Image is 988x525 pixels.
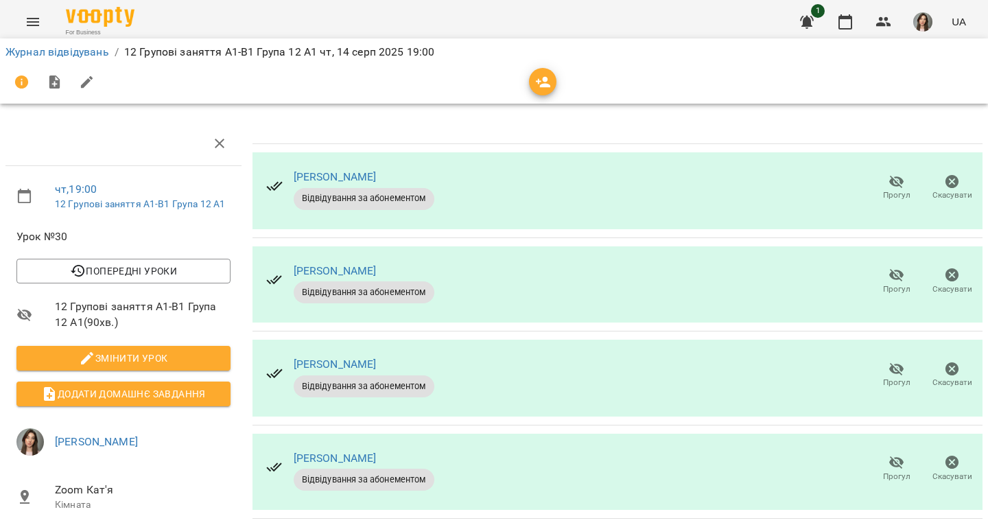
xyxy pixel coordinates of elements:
span: Попередні уроки [27,263,220,279]
span: Відвідування за абонементом [294,286,434,299]
a: 12 Групові заняття А1-В1 Група 12 А1 [55,198,225,209]
span: 1 [811,4,825,18]
a: [PERSON_NAME] [294,264,377,277]
span: Прогул [883,377,910,388]
span: 12 Групові заняття А1-В1 Група 12 А1 ( 90 хв. ) [55,299,231,331]
button: Скасувати [924,262,980,301]
a: [PERSON_NAME] [55,435,138,448]
span: Відвідування за абонементом [294,380,434,393]
span: Відвідування за абонементом [294,192,434,205]
img: Voopty Logo [66,7,134,27]
nav: breadcrumb [5,44,983,60]
span: Zoom Кат'я [55,482,231,498]
span: Відвідування за абонементом [294,474,434,486]
a: [PERSON_NAME] [294,170,377,183]
span: For Business [66,28,134,37]
a: чт , 19:00 [55,183,97,196]
button: Прогул [869,169,924,207]
span: Прогул [883,283,910,295]
span: Змінити урок [27,350,220,366]
button: Скасувати [924,169,980,207]
button: Додати домашнє завдання [16,382,231,406]
span: Додати домашнє завдання [27,386,220,402]
li: / [115,44,119,60]
button: Скасувати [924,356,980,395]
span: Прогул [883,471,910,482]
img: b4b2e5f79f680e558d085f26e0f4a95b.jpg [16,428,44,456]
p: 12 Групові заняття А1-В1 Група 12 А1 чт, 14 серп 2025 19:00 [124,44,435,60]
span: Скасувати [932,471,972,482]
button: UA [946,9,972,34]
button: Menu [16,5,49,38]
button: Прогул [869,262,924,301]
a: [PERSON_NAME] [294,358,377,371]
span: Скасувати [932,189,972,201]
p: Кімната [55,498,231,512]
span: Урок №30 [16,229,231,245]
a: Журнал відвідувань [5,45,109,58]
span: UA [952,14,966,29]
img: b4b2e5f79f680e558d085f26e0f4a95b.jpg [913,12,932,32]
button: Прогул [869,356,924,395]
a: [PERSON_NAME] [294,452,377,465]
button: Змінити урок [16,346,231,371]
span: Скасувати [932,283,972,295]
span: Прогул [883,189,910,201]
button: Попередні уроки [16,259,231,283]
span: Скасувати [932,377,972,388]
button: Прогул [869,450,924,489]
button: Скасувати [924,450,980,489]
